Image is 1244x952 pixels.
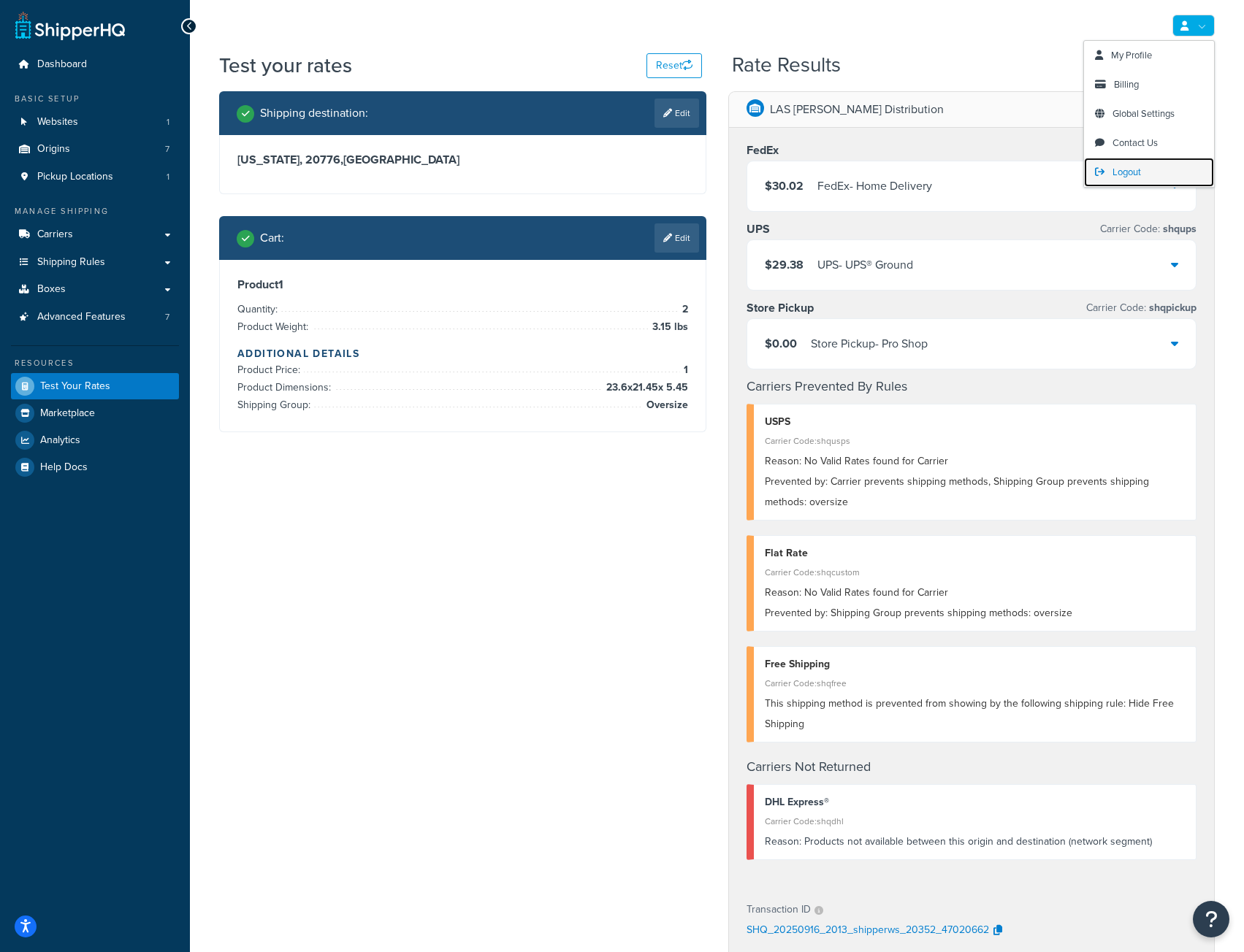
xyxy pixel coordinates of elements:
a: Contact Us [1084,128,1214,158]
button: Open Resource Center [1193,901,1229,937]
div: Carrier Code: shqusps [765,431,1186,451]
button: Reset [646,53,702,78]
h3: UPS [747,222,770,237]
span: 2 [679,301,688,318]
span: 7 [165,143,169,156]
li: Global Settings [1084,99,1214,128]
div: Free Shipping [765,654,1186,675]
a: Billing [1084,70,1214,99]
h2: Cart : [260,231,284,245]
span: Dashboard [37,58,87,71]
span: Product Weight: [237,319,312,334]
span: $30.02 [765,177,804,194]
a: Edit [655,99,699,128]
span: Global Settings [1113,107,1175,120]
a: Carriers [11,221,179,248]
span: 1 [680,361,688,379]
span: Quantity: [237,302,281,317]
span: 1 [167,116,169,128]
span: $29.38 [765,256,804,273]
h1: Test your rates [219,51,352,80]
span: Boxes [37,283,66,296]
div: UPS - UPS® Ground [817,255,913,275]
span: Reason: [765,834,801,849]
div: Carrier Code: shqfree [765,673,1186,694]
a: Websites1 [11,109,179,136]
span: shqpickup [1146,300,1197,315]
p: LAS [PERSON_NAME] Distribution [770,99,944,120]
a: Origins7 [11,136,179,163]
span: Test Your Rates [40,380,110,393]
span: Analytics [40,434,80,447]
h3: Product 1 [237,277,688,292]
h4: Additional Details [237,346,688,361]
span: Product Dimensions: [237,380,335,395]
div: No Valid Rates found for Carrier [765,451,1186,472]
span: Pickup Locations [37,171,113,183]
span: Websites [37,116,78,128]
div: Flat Rate [765,543,1186,564]
span: Prevented by: [765,605,828,621]
span: Logout [1113,165,1141,179]
a: Dashboard [11,51,179,78]
span: 1 [167,171,169,183]
div: Manage Shipping [11,205,179,218]
a: Logout [1084,158,1214,187]
li: Origins [11,136,179,163]
div: FedEx - Home Delivery [817,176,932,196]
div: Carrier Code: shqcustom [765,562,1186,583]
a: Advanced Features7 [11,304,179,331]
span: Origins [37,143,70,156]
li: Analytics [11,427,179,453]
span: Billing [1114,77,1139,91]
span: Shipping Rules [37,256,105,269]
h3: Store Pickup [747,301,814,315]
h2: Shipping destination : [260,107,368,120]
span: $0.00 [765,335,797,352]
div: Store Pickup - Pro Shop [811,334,928,354]
span: Contact Us [1113,136,1158,150]
span: Prevented by: [765,474,828,489]
h2: Rate Results [732,54,841,77]
div: Products not available between this origin and destination (network segment) [765,832,1186,852]
span: Oversize [643,396,688,414]
a: My Profile [1084,41,1214,70]
span: 7 [165,311,169,323]
span: 23.6 x 21.45 x 5.45 [603,379,688,396]
span: Help Docs [40,461,88,474]
span: Product Price: [237,362,304,377]
div: Resources [11,357,179,369]
div: DHL Express® [765,792,1186,813]
span: Advanced Features [37,311,126,323]
span: Marketplace [40,407,95,420]
span: This shipping method is prevented from showing by the following shipping rule: Hide Free Shipping [765,696,1174,732]
div: Basic Setup [11,93,179,105]
li: Advanced Features [11,304,179,331]
div: Shipping Group prevents shipping methods: oversize [765,603,1186,623]
h4: Carriers Not Returned [747,757,1197,777]
h3: FedEx [747,143,779,158]
p: Transaction ID [747,899,811,920]
span: Shipping Group: [237,397,314,412]
a: Marketplace [11,400,179,426]
p: Carrier Code: [1100,219,1197,239]
div: Carrier prevents shipping methods, Shipping Group prevents shipping methods: oversize [765,472,1186,513]
a: Pickup Locations1 [11,164,179,191]
li: Websites [11,109,179,136]
a: Shipping Rules [11,249,179,276]
a: Test Your Rates [11,373,179,399]
a: Boxes [11,276,179,303]
a: Help Docs [11,454,179,480]
div: Carrier Code: shqdhl [765,811,1186,832]
div: USPS [765,412,1186,432]
p: SHQ_20250916_2013_shipperws_20352_47020662 [747,920,989,942]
